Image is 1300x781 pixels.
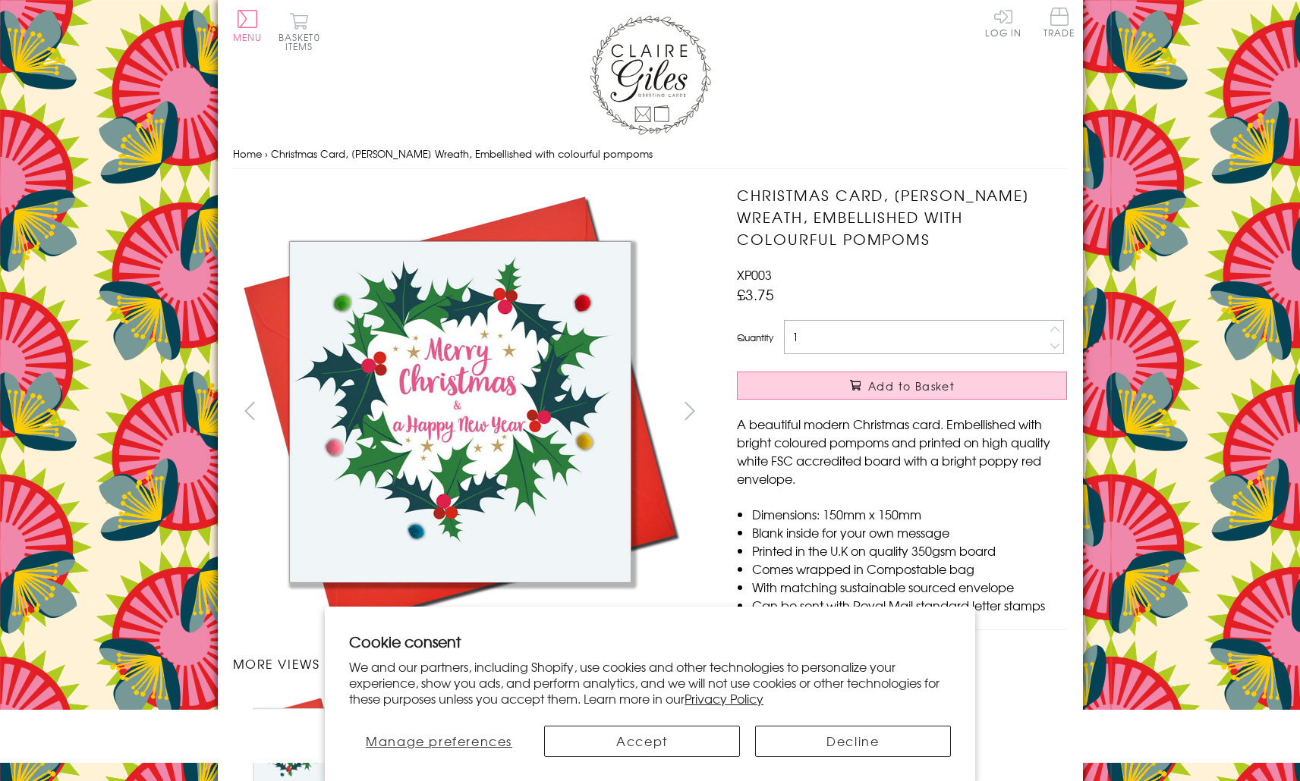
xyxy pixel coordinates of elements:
[755,726,951,757] button: Decline
[366,732,512,750] span: Manage preferences
[737,331,773,344] label: Quantity
[233,394,267,428] button: prev
[737,184,1067,249] h1: Christmas Card, [PERSON_NAME] Wreath, Embellished with colourful pompoms
[590,15,711,135] img: Claire Giles Greetings Cards
[233,654,707,673] h3: More views
[985,8,1021,37] a: Log In
[1043,8,1075,37] span: Trade
[349,726,529,757] button: Manage preferences
[544,726,740,757] button: Accept
[868,378,955,394] span: Add to Basket
[233,30,263,44] span: Menu
[737,415,1067,488] p: A beautiful modern Christmas card. Embellished with bright coloured pompoms and printed on high q...
[1043,8,1075,40] a: Trade
[279,12,320,51] button: Basket0 items
[672,394,707,428] button: next
[707,184,1162,565] img: Christmas Card, Holly Wreath, Embellished with colourful pompoms
[752,541,1067,560] li: Printed in the U.K on quality 350gsm board
[737,372,1067,400] button: Add to Basket
[233,10,263,42] button: Menu
[285,30,320,53] span: 0 items
[233,139,1068,170] nav: breadcrumbs
[271,146,653,161] span: Christmas Card, [PERSON_NAME] Wreath, Embellished with colourful pompoms
[752,578,1067,596] li: With matching sustainable sourced envelope
[265,146,268,161] span: ›
[349,659,951,706] p: We and our partners, including Shopify, use cookies and other technologies to personalize your ex...
[752,560,1067,578] li: Comes wrapped in Compostable bag
[349,631,951,652] h2: Cookie consent
[233,146,262,161] a: Home
[232,184,688,639] img: Christmas Card, Holly Wreath, Embellished with colourful pompoms
[752,505,1067,523] li: Dimensions: 150mm x 150mm
[737,265,772,284] span: XP003
[752,523,1067,541] li: Blank inside for your own message
[752,596,1067,614] li: Can be sent with Royal Mail standard letter stamps
[685,689,763,707] a: Privacy Policy
[737,284,774,305] span: £3.75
